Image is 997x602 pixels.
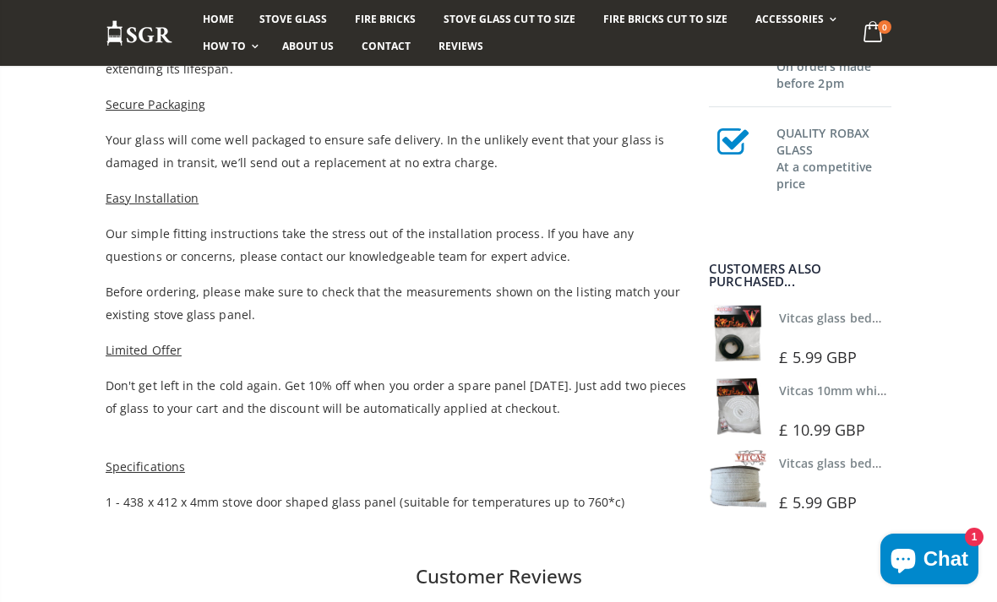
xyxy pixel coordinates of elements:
a: Contact [349,33,423,60]
a: Reviews [426,33,496,60]
img: Vitcas stove glass bedding in tape [709,450,766,507]
span: Easy Installation [106,190,199,206]
a: 0 [857,17,891,50]
h3: QUALITY ROBAX GLASS At a competitive price [776,122,891,193]
a: Stove Glass Cut To Size [431,6,587,33]
a: Fire Bricks [342,6,428,33]
span: Don't get left in the cold again. Get 10% off when you order a spare panel [DATE]. Just add two p... [106,377,686,416]
a: About us [270,33,346,60]
span: Specifications [106,458,185,475]
div: Customers also purchased... [709,263,891,288]
span: Accessories [755,12,824,26]
span: Fire Bricks Cut To Size [603,12,727,26]
span: Secure Packaging [106,96,205,112]
span: Stove Glass Cut To Size [444,12,575,26]
img: Vitcas stove glass bedding in tape [709,305,766,362]
p: 1 - 438 x 412 x 4mm stove door shaped glass panel (suitable for temperatures up to 760*c) [106,491,689,513]
inbox-online-store-chat: Shopify online store chat [875,534,983,588]
span: £ 10.99 GBP [779,420,865,440]
span: Before ordering, please make sure to check that the measurements shown on the listing match your ... [106,284,680,323]
span: Contact [362,39,411,53]
span: Our simple fitting instructions take the stress out of the installation process. If you have any ... [106,225,634,264]
span: Limited Offer [106,342,182,358]
img: Vitcas white rope, glue and gloves kit 10mm [709,377,766,435]
span: Stove Glass [259,12,327,26]
img: Stove Glass Replacement [106,19,173,47]
a: Home [190,6,247,33]
span: Fire Bricks [355,12,416,26]
span: How To [203,39,246,53]
h2: Customer Reviews [14,563,983,590]
a: Accessories [743,6,845,33]
a: How To [190,33,267,60]
span: 0 [878,20,891,34]
span: £ 5.99 GBP [779,492,857,513]
span: About us [282,39,334,53]
span: Home [203,12,234,26]
a: Stove Glass [247,6,340,33]
span: Reviews [439,39,483,53]
a: Fire Bricks Cut To Size [591,6,740,33]
span: Your glass will come well packaged to ensure safe delivery. In the unlikely event that your glass... [106,132,664,171]
span: £ 5.99 GBP [779,347,857,367]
